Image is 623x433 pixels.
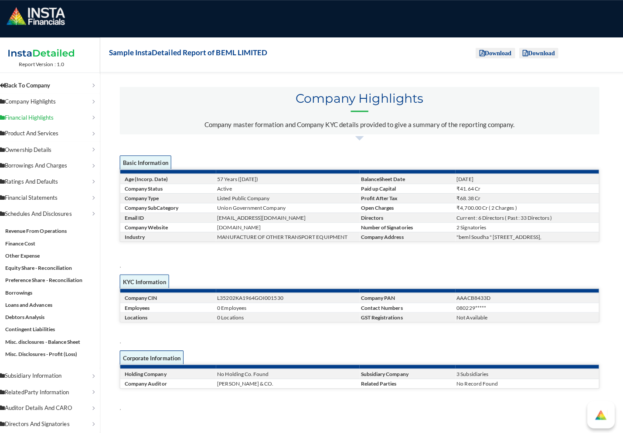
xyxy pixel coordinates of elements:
td: Age (Incorp. Date) [124,172,219,182]
p: Product And Services [5,128,95,137]
td: Employees [124,300,219,309]
td: Company Auditor [124,375,219,385]
a: Back To Company [0,77,104,93]
td: No Holding Co. Found [219,366,361,376]
a: Directors And Signatories [0,412,104,428]
a: Debtors Analysis [10,311,50,317]
a: Auditor Details And CARO [0,396,104,413]
a: [DOMAIN_NAME] [221,222,264,228]
td: 57 Years ([DATE]) [219,172,361,182]
a: Financial Highlights [0,108,104,124]
p: Financial Statements [5,191,95,200]
td: Contact Numbers [361,300,456,309]
div: How can we help? [594,404,607,417]
p: Schedules And Disclosures [5,208,95,216]
a: Ratings And Defaults [0,172,104,188]
p: Financial Highlights [5,112,95,121]
td: Number of Signatories [361,220,456,230]
span: Corporate Information [124,347,187,364]
a: Financial Statements [0,188,104,204]
p: Auditor Details And CARO [5,400,95,409]
a: Misc. Disclosures - Profit (Loss) [10,347,82,354]
td: Active [219,182,361,191]
i: Download [523,50,555,56]
td: Company Status [124,182,219,191]
td: Open Charges [361,201,456,211]
td: Directors [361,211,456,220]
td: 0 Locations [219,309,361,319]
td: Current : 6 Directors ( Past : 33 Directors ) [456,211,599,220]
td: ₹4,700.00 Cr ( 2 Charges ) [456,201,599,211]
td: Profit After Tax [361,191,456,201]
img: InstaDetailed [9,44,83,61]
td: Company PAN [361,290,456,300]
a: RelatedParty Information [0,380,104,396]
td: 3 Subsidiaries [456,366,599,376]
td: GST Registrations [361,309,456,319]
td: ₹68.38 Cr [456,191,599,201]
p: Subsidiary Information [5,368,95,377]
p: Company Highlights [5,96,95,105]
td: Report Version : 1.0 [9,60,83,67]
td: Company Type [124,191,219,201]
p: Borrowings And Charges [5,160,95,168]
td: MANUFACTURE OF OTHER TRANSPORT EQUIPMENT [219,230,361,239]
td: Related Parties [361,375,456,385]
p: RelatedParty Information [5,384,95,393]
a: Equity Share - Reconciliation [10,262,77,269]
p: Company master formation and Company KYC details provided to give a summary of the reporting comp... [128,117,595,129]
p: Back To Company [5,81,95,89]
td: No Record Found [456,375,599,385]
td: "beml Soudha " [STREET_ADDRESS], [456,230,599,239]
td: [EMAIL_ADDRESS][DOMAIN_NAME] [219,211,361,220]
td: Holding Company [124,366,219,376]
a: Subsidiary Information [0,365,104,381]
td: Subsidiary Company [361,366,456,376]
td: [DATE] [456,172,599,182]
td: [PERSON_NAME] & CO. [219,375,361,385]
h1: Sample InstaDetailed Report of BEML LIMITED [113,46,270,58]
span: KYC Information [124,272,173,289]
td: Company Website [124,220,219,230]
span: Basic Information [124,154,175,171]
a: Misc. disclosures - Balance Sheet [10,335,85,342]
a: Company Highlights [0,93,104,109]
a: Preference Share - Reconciliation [10,274,87,281]
td: BalanceSheet Date [361,172,456,182]
a: Schedules And Disclosures [0,204,104,220]
td: Listed Public Company [219,191,361,201]
p: Ratings And Defaults [5,176,95,185]
td: 0 Employees [219,300,361,309]
a: Ownership Details [0,140,104,156]
td: Union Government Company [219,201,361,211]
td: Locations [124,309,219,319]
td: Company Address [361,230,456,239]
a: Revenue From Operations [10,225,71,232]
a: Borrowings [10,286,37,293]
div: L35202KA1964GOI001530 [221,292,360,299]
td: 2 Signatories [456,220,599,230]
td: Company CIN [124,290,219,300]
a: Product And Services [0,124,104,141]
img: Hc [594,404,607,417]
td: Company SubCategory [124,201,219,211]
p: Directors And Signatories [5,416,95,425]
a: Borrowings And Charges [0,156,104,172]
a: Loans and Advances [10,299,57,305]
a: Contingent Liabilities [10,323,60,329]
p: Ownership Details [5,144,95,153]
a: Other Expense [10,250,45,256]
span: Company Highlights [128,91,595,114]
td: Email ID [124,211,219,220]
a: Finance Cost [10,238,41,244]
td: Paid up Capital [361,182,456,191]
td: Industry [124,230,219,239]
div: AAACB8433D [458,292,597,299]
td: ₹41.64 Cr [456,182,599,191]
td: Not Available [456,309,599,319]
i: Download [480,50,512,56]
